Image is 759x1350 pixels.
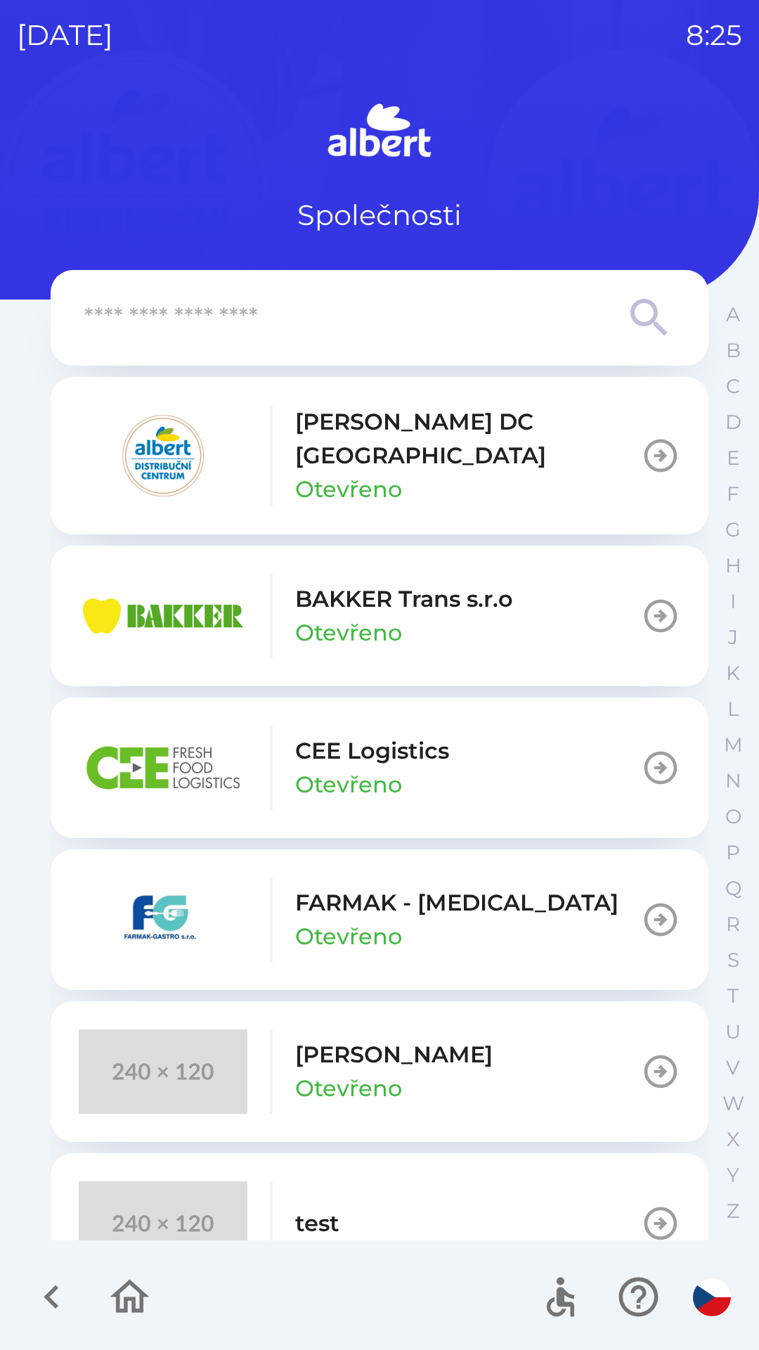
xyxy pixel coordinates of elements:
[51,1001,708,1142] button: [PERSON_NAME]Otevřeno
[693,1278,731,1316] img: cs flag
[295,734,449,768] p: CEE Logistics
[295,768,402,802] p: Otevřeno
[726,661,740,686] p: K
[295,1072,402,1105] p: Otevřeno
[725,410,741,435] p: D
[725,553,741,578] p: H
[295,582,513,616] p: BAKKER Trans s.r.o
[715,440,751,476] button: E
[722,1091,744,1116] p: W
[726,374,740,399] p: C
[715,619,751,655] button: J
[295,405,641,472] p: [PERSON_NAME] DC [GEOGRAPHIC_DATA]
[726,1055,740,1080] p: V
[51,849,708,990] button: FARMAK - [MEDICAL_DATA]Otevřeno
[715,1121,751,1157] button: X
[726,302,740,327] p: A
[715,655,751,691] button: K
[715,835,751,870] button: P
[715,548,751,584] button: H
[79,1181,247,1266] img: 240x120
[686,14,742,56] p: 8:25
[51,98,708,166] img: Logo
[727,1199,739,1223] p: Z
[715,691,751,727] button: L
[724,733,743,757] p: M
[715,512,751,548] button: G
[715,584,751,619] button: I
[715,799,751,835] button: O
[297,194,462,236] p: Společnosti
[727,948,739,972] p: S
[715,727,751,763] button: M
[715,297,751,333] button: A
[715,1050,751,1086] button: V
[715,1086,751,1121] button: W
[726,338,741,363] p: B
[725,876,741,901] p: Q
[51,1153,708,1294] button: test
[17,14,113,56] p: [DATE]
[295,1207,339,1240] p: test
[715,1157,751,1193] button: Y
[725,769,741,793] p: N
[715,333,751,368] button: B
[295,886,618,920] p: FARMAK - [MEDICAL_DATA]
[295,1038,493,1072] p: [PERSON_NAME]
[715,476,751,512] button: F
[715,404,751,440] button: D
[727,984,739,1008] p: T
[79,413,247,498] img: 092fc4fe-19c8-4166-ad20-d7efd4551fba.png
[715,368,751,404] button: C
[295,920,402,953] p: Otevřeno
[51,377,708,534] button: [PERSON_NAME] DC [GEOGRAPHIC_DATA]Otevřeno
[79,877,247,962] img: 5ee10d7b-21a5-4c2b-ad2f-5ef9e4226557.png
[715,942,751,978] button: S
[726,840,740,865] p: P
[295,616,402,650] p: Otevřeno
[728,625,738,650] p: J
[727,697,739,721] p: L
[715,978,751,1014] button: T
[715,1193,751,1229] button: Z
[727,482,739,506] p: F
[79,726,247,810] img: ba8847e2-07ef-438b-a6f1-28de549c3032.png
[715,906,751,942] button: R
[725,1020,741,1044] p: U
[727,1127,739,1152] p: X
[51,546,708,686] button: BAKKER Trans s.r.oOtevřeno
[727,446,740,470] p: E
[725,517,741,542] p: G
[726,912,740,937] p: R
[715,763,751,799] button: N
[79,1029,247,1114] img: 240x120
[727,1163,739,1188] p: Y
[730,589,736,614] p: I
[715,870,751,906] button: Q
[295,472,402,506] p: Otevřeno
[725,804,741,829] p: O
[51,697,708,838] button: CEE LogisticsOtevřeno
[715,1014,751,1050] button: U
[79,574,247,658] img: eba99837-dbda-48f3-8a63-9647f5990611.png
